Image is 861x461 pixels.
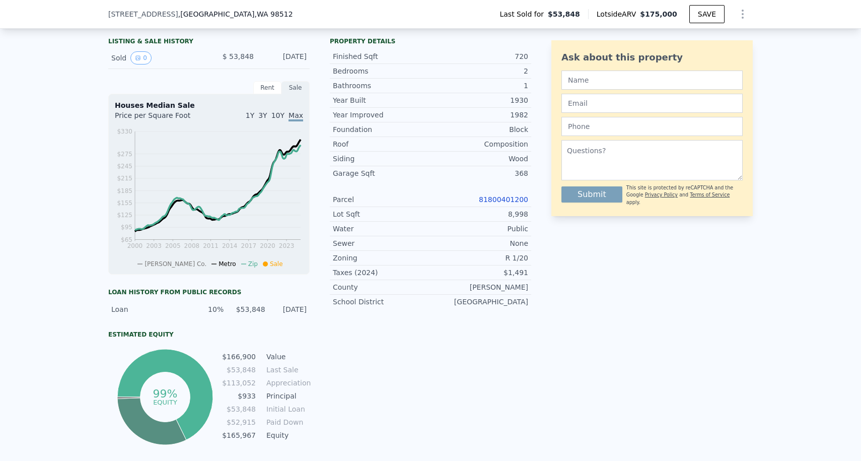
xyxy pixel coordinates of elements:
[333,268,430,278] div: Taxes (2024)
[333,51,430,61] div: Finished Sqft
[270,260,283,268] span: Sale
[289,111,303,121] span: Max
[241,242,257,249] tspan: 2017
[258,111,267,119] span: 3Y
[121,236,132,243] tspan: $65
[333,139,430,149] div: Roof
[281,81,310,94] div: Sale
[111,51,201,64] div: Sold
[222,390,256,402] td: $933
[548,9,580,19] span: $53,848
[264,351,310,362] td: Value
[279,242,295,249] tspan: 2023
[108,9,178,19] span: [STREET_ADDRESS]
[248,260,258,268] span: Zip
[146,242,162,249] tspan: 2003
[254,10,293,18] span: , WA 98512
[222,351,256,362] td: $166,900
[223,52,254,60] span: $ 53,848
[264,390,310,402] td: Principal
[108,37,310,47] div: LISTING & SALE HISTORY
[690,192,730,197] a: Terms of Service
[430,253,528,263] div: R 1/20
[333,209,430,219] div: Lot Sqft
[689,5,725,23] button: SAVE
[108,331,310,339] div: Estimated Equity
[264,430,310,441] td: Equity
[430,168,528,178] div: 368
[115,100,303,110] div: Houses Median Sale
[203,242,219,249] tspan: 2011
[430,110,528,120] div: 1982
[333,124,430,135] div: Foundation
[333,66,430,76] div: Bedrooms
[271,304,307,314] div: [DATE]
[108,288,310,296] div: Loan history from public records
[330,37,531,45] div: Property details
[626,184,743,206] div: This site is protected by reCAPTCHA and the Google and apply.
[499,9,548,19] span: Last Sold for
[271,111,284,119] span: 10Y
[333,194,430,205] div: Parcel
[561,186,622,203] button: Submit
[430,238,528,248] div: None
[561,94,743,113] input: Email
[115,110,209,126] div: Price per Square Foot
[178,9,293,19] span: , [GEOGRAPHIC_DATA]
[145,260,206,268] span: [PERSON_NAME] Co.
[222,404,256,415] td: $53,848
[333,81,430,91] div: Bathrooms
[121,224,132,231] tspan: $95
[219,260,236,268] span: Metro
[430,51,528,61] div: 720
[222,417,256,428] td: $52,915
[117,200,132,207] tspan: $155
[333,110,430,120] div: Year Improved
[430,124,528,135] div: Block
[430,66,528,76] div: 2
[333,154,430,164] div: Siding
[184,242,200,249] tspan: 2008
[264,404,310,415] td: Initial Loan
[222,364,256,375] td: $53,848
[130,51,152,64] button: View historical data
[333,95,430,105] div: Year Built
[430,268,528,278] div: $1,491
[117,151,132,158] tspan: $275
[333,297,430,307] div: School District
[561,50,743,64] div: Ask about this property
[430,139,528,149] div: Composition
[430,81,528,91] div: 1
[153,387,177,400] tspan: 99%
[117,128,132,135] tspan: $330
[117,187,132,194] tspan: $185
[264,364,310,375] td: Last Sale
[188,304,224,314] div: 10%
[230,304,265,314] div: $53,848
[260,242,275,249] tspan: 2020
[333,282,430,292] div: County
[430,209,528,219] div: 8,998
[153,398,177,406] tspan: equity
[640,10,677,18] span: $175,000
[333,253,430,263] div: Zoning
[264,377,310,388] td: Appreciation
[430,282,528,292] div: [PERSON_NAME]
[111,304,182,314] div: Loan
[222,377,256,388] td: $113,052
[165,242,181,249] tspan: 2005
[597,9,640,19] span: Lotside ARV
[246,111,254,119] span: 1Y
[733,4,753,24] button: Show Options
[222,430,256,441] td: $165,967
[430,154,528,164] div: Wood
[222,242,238,249] tspan: 2014
[117,212,132,219] tspan: $125
[262,51,307,64] div: [DATE]
[430,224,528,234] div: Public
[117,163,132,170] tspan: $245
[561,117,743,136] input: Phone
[127,242,143,249] tspan: 2000
[333,224,430,234] div: Water
[479,195,528,204] a: 81800401200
